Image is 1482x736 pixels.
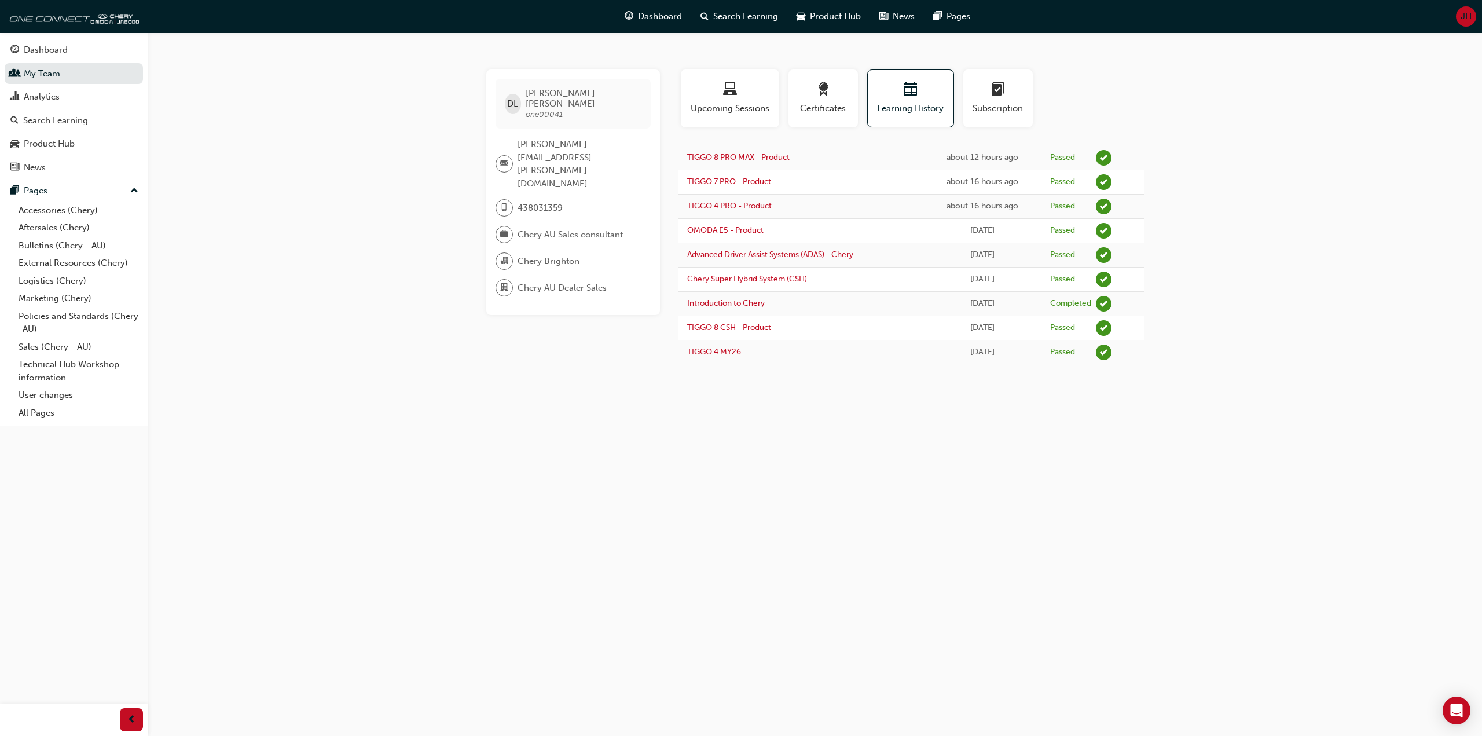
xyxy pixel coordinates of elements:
span: News [893,10,915,23]
a: TIGGO 4 PRO - Product [687,201,772,211]
span: pages-icon [933,9,942,24]
span: learningRecordVerb_COMPLETE-icon [1096,296,1111,312]
span: learningRecordVerb_PASS-icon [1096,223,1111,239]
button: Learning History [867,69,954,127]
div: Passed [1050,152,1075,163]
span: Certificates [797,102,849,115]
span: organisation-icon [500,254,508,269]
span: 438031359 [518,202,563,215]
span: Pages [947,10,970,23]
span: guage-icon [625,9,633,24]
span: Chery Brighton [518,255,579,268]
a: Bulletins (Chery - AU) [14,237,143,255]
div: Sun Aug 24 2025 23:10:32 GMT+1000 (Australian Eastern Standard Time) [931,151,1033,164]
span: Dashboard [638,10,682,23]
a: Analytics [5,86,143,108]
a: Aftersales (Chery) [14,219,143,237]
span: mobile-icon [500,200,508,215]
a: User changes [14,386,143,404]
span: laptop-icon [723,82,737,98]
span: car-icon [10,139,19,149]
span: [PERSON_NAME][EMAIL_ADDRESS][PERSON_NAME][DOMAIN_NAME] [518,138,641,190]
span: Product Hub [810,10,861,23]
span: news-icon [10,163,19,173]
span: DL [507,97,518,111]
span: calendar-icon [904,82,918,98]
div: Passed [1050,225,1075,236]
a: Marketing (Chery) [14,290,143,307]
button: DashboardMy TeamAnalyticsSearch LearningProduct HubNews [5,37,143,180]
span: learningRecordVerb_PASS-icon [1096,247,1111,263]
a: TIGGO 4 MY26 [687,347,741,357]
a: Advanced Driver Assist Systems (ADAS) - Chery [687,250,853,259]
div: Product Hub [24,137,75,151]
span: learningRecordVerb_PASS-icon [1096,150,1111,166]
a: Policies and Standards (Chery -AU) [14,307,143,338]
span: pages-icon [10,186,19,196]
span: Search Learning [713,10,778,23]
button: Upcoming Sessions [681,69,779,127]
a: Logistics (Chery) [14,272,143,290]
span: JH [1461,10,1472,23]
span: news-icon [879,9,888,24]
div: Passed [1050,177,1075,188]
span: Chery AU Sales consultant [518,228,623,241]
div: Completed [1050,298,1091,309]
span: learningRecordVerb_PASS-icon [1096,272,1111,287]
div: Sun Aug 24 2025 18:36:12 GMT+1000 (Australian Eastern Standard Time) [931,200,1033,213]
span: search-icon [700,9,709,24]
span: chart-icon [10,92,19,102]
div: Passed [1050,201,1075,212]
a: search-iconSearch Learning [691,5,787,28]
a: Product Hub [5,133,143,155]
span: learningRecordVerb_PASS-icon [1096,345,1111,360]
span: up-icon [130,184,138,199]
div: Fri Aug 22 2025 12:24:30 GMT+1000 (Australian Eastern Standard Time) [931,346,1033,359]
button: Pages [5,180,143,202]
div: Passed [1050,323,1075,334]
a: OMODA E5 - Product [687,225,764,235]
span: car-icon [797,9,805,24]
span: people-icon [10,69,19,79]
span: Subscription [972,102,1024,115]
a: news-iconNews [870,5,924,28]
a: TIGGO 8 CSH - Product [687,323,771,332]
a: TIGGO 8 PRO MAX - Product [687,152,790,162]
div: Fri Aug 22 2025 15:06:39 GMT+1000 (Australian Eastern Standard Time) [931,273,1033,286]
a: Chery Super Hybrid System (CSH) [687,274,807,284]
span: department-icon [500,280,508,295]
div: Passed [1050,250,1075,261]
span: learningRecordVerb_PASS-icon [1096,199,1111,214]
span: award-icon [816,82,830,98]
span: email-icon [500,156,508,171]
span: search-icon [10,116,19,126]
div: Fri Aug 22 2025 13:31:35 GMT+1000 (Australian Eastern Standard Time) [931,297,1033,310]
span: learningplan-icon [991,82,1005,98]
div: Analytics [24,90,60,104]
a: Introduction to Chery [687,298,765,308]
a: guage-iconDashboard [615,5,691,28]
img: oneconnect [6,5,139,28]
div: Fri Aug 22 2025 13:19:58 GMT+1000 (Australian Eastern Standard Time) [931,321,1033,335]
div: Dashboard [24,43,68,57]
span: guage-icon [10,45,19,56]
div: Open Intercom Messenger [1443,697,1470,724]
div: Sat Aug 23 2025 16:35:12 GMT+1000 (Australian Eastern Standard Time) [931,248,1033,262]
span: Chery AU Dealer Sales [518,281,607,295]
div: Search Learning [23,114,88,127]
a: My Team [5,63,143,85]
a: External Resources (Chery) [14,254,143,272]
button: Subscription [963,69,1033,127]
a: Accessories (Chery) [14,202,143,219]
div: Sun Aug 24 2025 19:14:03 GMT+1000 (Australian Eastern Standard Time) [931,175,1033,189]
span: briefcase-icon [500,227,508,242]
div: Sun Aug 24 2025 00:01:29 GMT+1000 (Australian Eastern Standard Time) [931,224,1033,237]
span: one00041 [526,109,563,119]
a: Sales (Chery - AU) [14,338,143,356]
span: learningRecordVerb_PASS-icon [1096,174,1111,190]
span: [PERSON_NAME] [PERSON_NAME] [526,88,641,109]
a: TIGGO 7 PRO - Product [687,177,771,186]
a: Search Learning [5,110,143,131]
a: pages-iconPages [924,5,980,28]
span: Upcoming Sessions [689,102,771,115]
